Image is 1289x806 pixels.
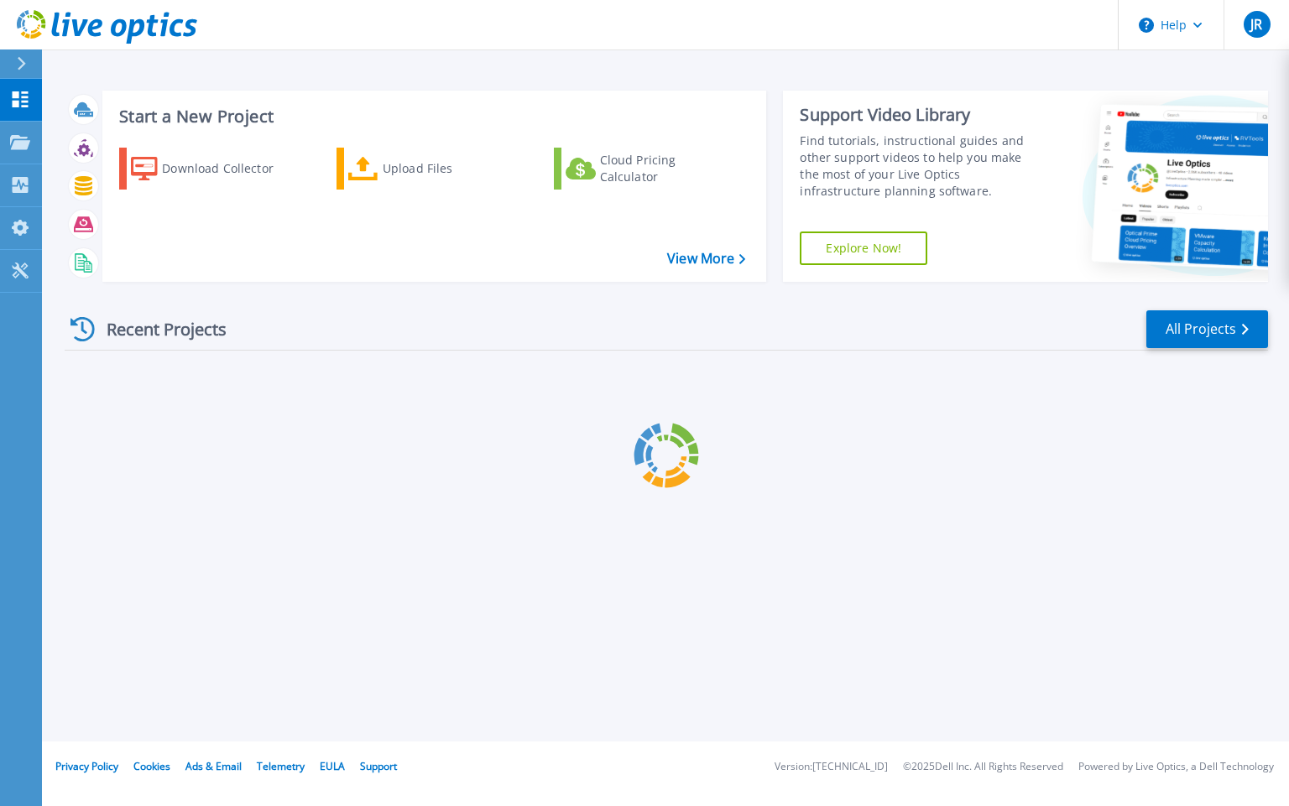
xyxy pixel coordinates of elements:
[360,759,397,773] a: Support
[800,104,1043,126] div: Support Video Library
[775,762,888,772] li: Version: [TECHNICAL_ID]
[667,251,745,267] a: View More
[55,759,118,773] a: Privacy Policy
[162,152,296,185] div: Download Collector
[383,152,517,185] div: Upload Files
[119,148,306,190] a: Download Collector
[903,762,1063,772] li: © 2025 Dell Inc. All Rights Reserved
[337,148,524,190] a: Upload Files
[600,152,734,185] div: Cloud Pricing Calculator
[554,148,741,190] a: Cloud Pricing Calculator
[65,309,249,350] div: Recent Projects
[257,759,305,773] a: Telemetry
[800,231,927,265] a: Explore Now!
[800,133,1043,200] div: Find tutorials, instructional guides and other support videos to help you make the most of your L...
[133,759,170,773] a: Cookies
[185,759,242,773] a: Ads & Email
[1146,310,1268,348] a: All Projects
[119,107,745,126] h3: Start a New Project
[1250,18,1262,31] span: JR
[1078,762,1274,772] li: Powered by Live Optics, a Dell Technology
[320,759,345,773] a: EULA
